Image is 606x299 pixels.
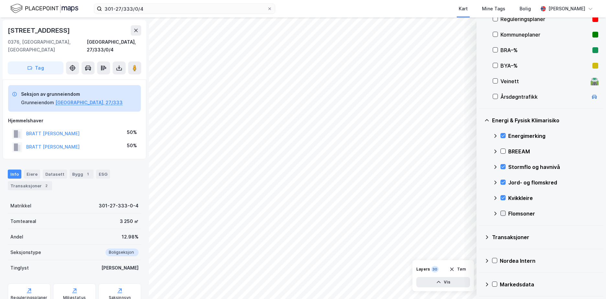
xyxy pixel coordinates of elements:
[416,267,430,272] div: Layers
[500,31,590,39] div: Kommuneplaner
[8,25,71,36] div: [STREET_ADDRESS]
[120,217,139,225] div: 3 250 ㎡
[492,116,598,124] div: Energi & Fysisk Klimarisiko
[500,257,598,265] div: Nordea Intern
[21,99,54,106] div: Grunneiendom
[8,38,87,54] div: 0376, [GEOGRAPHIC_DATA], [GEOGRAPHIC_DATA]
[96,170,110,179] div: ESG
[101,264,139,272] div: [PERSON_NAME]
[500,77,588,85] div: Veinett
[508,194,598,202] div: Kvikkleire
[492,233,598,241] div: Transaksjoner
[520,5,531,13] div: Bolig
[43,183,50,189] div: 2
[10,3,78,14] img: logo.f888ab2527a4732fd821a326f86c7f29.svg
[8,170,21,179] div: Info
[508,148,598,155] div: BREEAM
[10,202,31,210] div: Matrikkel
[24,170,40,179] div: Eiere
[21,90,123,98] div: Seksjon av grunneiendom
[127,142,137,149] div: 50%
[127,128,137,136] div: 50%
[500,93,588,101] div: Årsdøgntrafikk
[416,277,470,287] button: Vis
[508,163,598,171] div: Stormflo og havnivå
[84,171,91,177] div: 1
[70,170,94,179] div: Bygg
[574,268,606,299] iframe: Chat Widget
[87,38,141,54] div: [GEOGRAPHIC_DATA], 27/333/0/4
[500,15,590,23] div: Reguleringsplaner
[508,179,598,186] div: Jord- og flomskred
[459,5,468,13] div: Kart
[431,266,439,272] div: 30
[10,264,29,272] div: Tinglyst
[55,99,123,106] button: [GEOGRAPHIC_DATA], 27/333
[548,5,585,13] div: [PERSON_NAME]
[99,202,139,210] div: 301-27-333-0-4
[445,264,470,274] button: Tøm
[43,170,67,179] div: Datasett
[10,249,41,256] div: Seksjonstype
[8,61,63,74] button: Tag
[590,77,599,85] div: 🛣️
[8,117,141,125] div: Hjemmelshaver
[10,233,23,241] div: Andel
[122,233,139,241] div: 12.98%
[482,5,505,13] div: Mine Tags
[500,46,590,54] div: BRA–%
[10,217,36,225] div: Tomteareal
[102,4,267,14] input: Søk på adresse, matrikkel, gårdeiere, leietakere eller personer
[500,62,590,70] div: BYA–%
[500,281,598,288] div: Markedsdata
[508,132,598,140] div: Energimerking
[8,181,52,190] div: Transaksjoner
[508,210,598,217] div: Flomsoner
